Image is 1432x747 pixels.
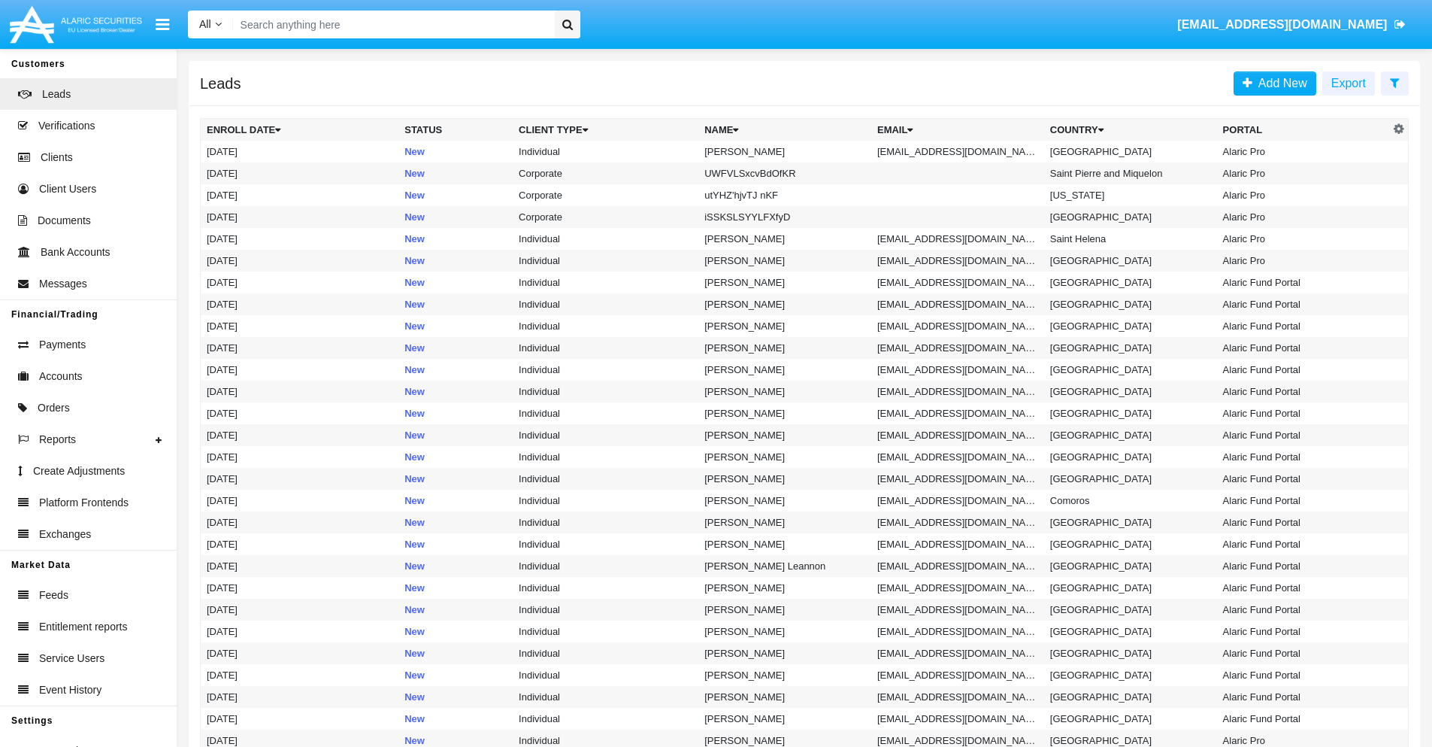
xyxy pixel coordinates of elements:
[698,490,871,512] td: [PERSON_NAME]
[1044,206,1217,228] td: [GEOGRAPHIC_DATA]
[398,512,513,533] td: New
[871,141,1044,162] td: [EMAIL_ADDRESS][DOMAIN_NAME]
[698,206,871,228] td: iSSKSLSYYLFXfyD
[871,424,1044,446] td: [EMAIL_ADDRESS][DOMAIN_NAME]
[398,206,513,228] td: New
[871,228,1044,250] td: [EMAIL_ADDRESS][DOMAIN_NAME]
[201,228,399,250] td: [DATE]
[1044,555,1217,577] td: [GEOGRAPHIC_DATA]
[201,621,399,642] td: [DATE]
[871,337,1044,359] td: [EMAIL_ADDRESS][DOMAIN_NAME]
[513,468,698,490] td: Individual
[398,293,513,315] td: New
[398,141,513,162] td: New
[871,250,1044,272] td: [EMAIL_ADDRESS][DOMAIN_NAME]
[1044,599,1217,621] td: [GEOGRAPHIC_DATA]
[513,402,698,424] td: Individual
[513,381,698,402] td: Individual
[513,642,698,664] td: Individual
[201,315,399,337] td: [DATE]
[871,708,1044,730] td: [EMAIL_ADDRESS][DOMAIN_NAME]
[1044,577,1217,599] td: [GEOGRAPHIC_DATA]
[698,119,871,141] th: Name
[513,577,698,599] td: Individual
[201,381,399,402] td: [DATE]
[1217,664,1390,686] td: Alaric Fund Portal
[1217,686,1390,708] td: Alaric Fund Portal
[201,512,399,533] td: [DATE]
[1044,381,1217,402] td: [GEOGRAPHIC_DATA]
[513,162,698,184] td: Corporate
[1217,621,1390,642] td: Alaric Fund Portal
[1217,446,1390,468] td: Alaric Fund Portal
[1217,402,1390,424] td: Alaric Fund Portal
[1044,512,1217,533] td: [GEOGRAPHIC_DATA]
[1217,642,1390,664] td: Alaric Fund Portal
[201,119,399,141] th: Enroll Date
[513,599,698,621] td: Individual
[698,228,871,250] td: [PERSON_NAME]
[398,555,513,577] td: New
[1217,533,1390,555] td: Alaric Fund Portal
[398,359,513,381] td: New
[201,184,399,206] td: [DATE]
[398,708,513,730] td: New
[1044,272,1217,293] td: [GEOGRAPHIC_DATA]
[39,651,104,667] span: Service Users
[398,642,513,664] td: New
[1217,359,1390,381] td: Alaric Fund Portal
[1044,446,1217,468] td: [GEOGRAPHIC_DATA]
[398,184,513,206] td: New
[513,621,698,642] td: Individual
[41,244,111,260] span: Bank Accounts
[871,468,1044,490] td: [EMAIL_ADDRESS][DOMAIN_NAME]
[871,599,1044,621] td: [EMAIL_ADDRESS][DOMAIN_NAME]
[1044,664,1217,686] td: [GEOGRAPHIC_DATA]
[513,272,698,293] td: Individual
[1217,272,1390,293] td: Alaric Fund Portal
[871,555,1044,577] td: [EMAIL_ADDRESS][DOMAIN_NAME]
[698,664,871,686] td: [PERSON_NAME]
[1044,162,1217,184] td: Saint Pierre and Miquelon
[513,424,698,446] td: Individual
[871,272,1044,293] td: [EMAIL_ADDRESS][DOMAIN_NAME]
[398,664,513,686] td: New
[513,512,698,533] td: Individual
[513,446,698,468] td: Individual
[698,533,871,555] td: [PERSON_NAME]
[1217,141,1390,162] td: Alaric Pro
[398,381,513,402] td: New
[1044,708,1217,730] td: [GEOGRAPHIC_DATA]
[398,228,513,250] td: New
[201,555,399,577] td: [DATE]
[698,293,871,315] td: [PERSON_NAME]
[398,250,513,272] td: New
[201,468,399,490] td: [DATE]
[41,150,73,165] span: Clients
[1177,18,1387,31] span: [EMAIL_ADDRESS][DOMAIN_NAME]
[1217,162,1390,184] td: Alaric Pro
[513,708,698,730] td: Individual
[201,642,399,664] td: [DATE]
[33,463,125,479] span: Create Adjustments
[398,621,513,642] td: New
[1217,381,1390,402] td: Alaric Fund Portal
[201,293,399,315] td: [DATE]
[1044,141,1217,162] td: [GEOGRAPHIC_DATA]
[1044,184,1217,206] td: [US_STATE]
[201,708,399,730] td: [DATE]
[1331,77,1366,90] span: Export
[871,642,1044,664] td: [EMAIL_ADDRESS][DOMAIN_NAME]
[1322,71,1375,96] button: Export
[698,315,871,337] td: [PERSON_NAME]
[398,533,513,555] td: New
[1217,206,1390,228] td: Alaric Pro
[1044,119,1217,141] th: Country
[1252,77,1307,90] span: Add New
[201,337,399,359] td: [DATE]
[871,446,1044,468] td: [EMAIL_ADDRESS][DOMAIN_NAME]
[698,577,871,599] td: [PERSON_NAME]
[398,490,513,512] td: New
[513,555,698,577] td: Individual
[1044,228,1217,250] td: Saint Helena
